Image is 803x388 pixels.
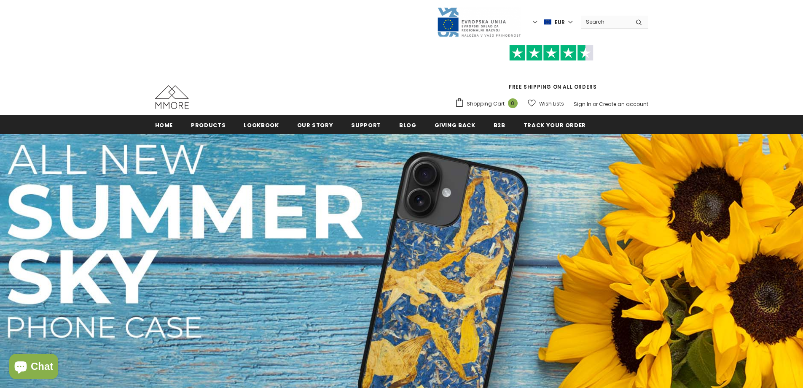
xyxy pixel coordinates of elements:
[191,115,226,134] a: Products
[539,100,564,108] span: Wish Lists
[555,18,565,27] span: EUR
[455,98,522,110] a: Shopping Cart 0
[509,45,594,61] img: Trust Pilot Stars
[399,115,416,134] a: Blog
[524,115,586,134] a: Track your order
[191,121,226,129] span: Products
[244,115,279,134] a: Lookbook
[244,121,279,129] span: Lookbook
[455,61,648,83] iframe: Customer reviews powered by Trustpilot
[593,100,598,108] span: or
[351,121,381,129] span: support
[297,121,333,129] span: Our Story
[528,96,564,111] a: Wish Lists
[437,18,521,25] a: Javni Razpis
[155,85,189,109] img: MMORE Cases
[297,115,333,134] a: Our Story
[351,115,381,134] a: support
[508,98,518,108] span: 0
[524,121,586,129] span: Track your order
[155,121,173,129] span: Home
[155,115,173,134] a: Home
[574,100,591,108] a: Sign In
[494,121,505,129] span: B2B
[435,115,475,134] a: Giving back
[581,16,629,28] input: Search Site
[435,121,475,129] span: Giving back
[599,100,648,108] a: Create an account
[399,121,416,129] span: Blog
[7,354,61,381] inbox-online-store-chat: Shopify online store chat
[494,115,505,134] a: B2B
[455,49,648,90] span: FREE SHIPPING ON ALL ORDERS
[467,100,505,108] span: Shopping Cart
[437,7,521,38] img: Javni Razpis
